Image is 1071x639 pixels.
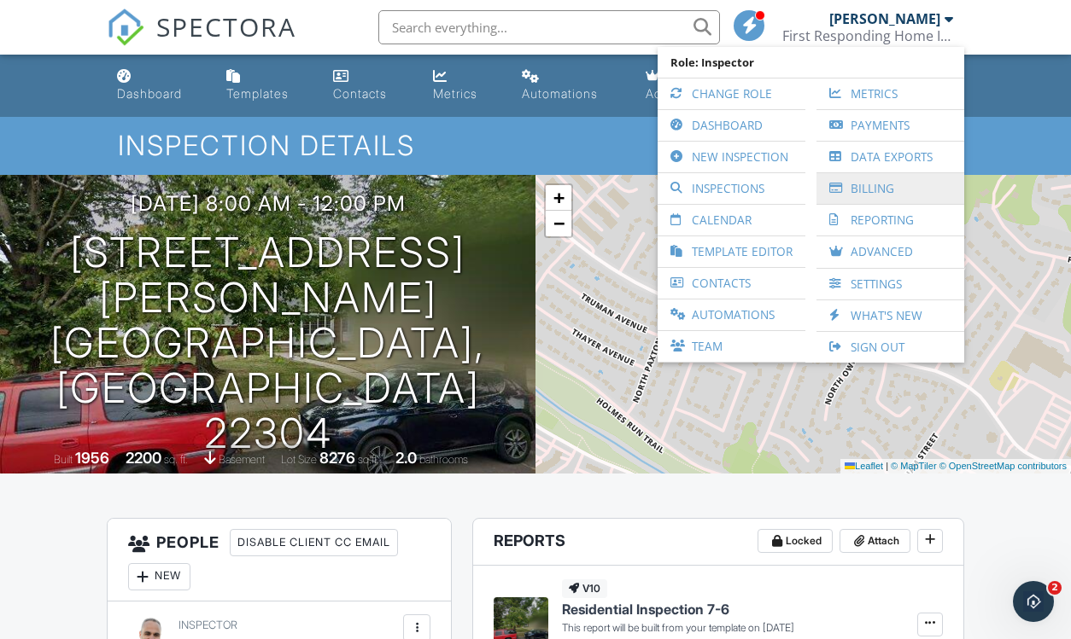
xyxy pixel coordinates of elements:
a: Automations [666,299,797,330]
a: Contacts [666,268,797,299]
a: Billing [825,173,956,204]
span: basement [219,453,265,466]
span: Lot Size [281,453,317,466]
span: SPECTORA [156,9,296,44]
a: © MapTiler [891,461,937,471]
a: Contacts [326,61,413,110]
span: Inspector [178,619,237,631]
img: The Best Home Inspection Software - Spectora [107,9,144,46]
div: 2.0 [395,449,417,467]
span: | [886,461,888,471]
a: What's New [825,300,956,331]
span: sq. ft. [164,453,188,466]
div: 2200 [126,449,161,467]
a: Advanced [825,236,956,268]
iframe: Intercom live chat [1013,581,1054,622]
a: Leaflet [845,461,883,471]
div: First Responding Home Inspections [782,27,953,44]
a: Automations (Basic) [515,61,625,110]
div: 8276 [319,449,355,467]
input: Search everything... [378,10,720,44]
h1: [STREET_ADDRESS][PERSON_NAME] [GEOGRAPHIC_DATA], [GEOGRAPHIC_DATA] 22304 [27,230,508,456]
div: Templates [226,86,289,101]
div: Dashboard [117,86,182,101]
a: © OpenStreetMap contributors [939,461,1067,471]
a: Metrics [426,61,501,110]
div: Disable Client CC Email [230,529,398,556]
a: Sign Out [825,332,956,363]
a: SPECTORA [107,23,296,59]
h1: Inspection Details [118,131,953,160]
a: New Inspection [666,142,797,172]
a: Dashboard [110,61,206,110]
span: Role: Inspector [666,47,956,78]
a: Template Editor [666,236,797,267]
a: Change Role [666,78,797,109]
a: Settings [825,269,956,299]
a: Calendar [666,205,797,235]
a: Metrics [825,78,956,109]
div: [PERSON_NAME] [829,10,940,27]
a: Inspections [666,173,797,204]
h3: People [108,519,451,601]
h3: [DATE] 8:00 am - 12:00 pm [131,192,406,215]
div: Advanced [646,86,705,101]
div: 1956 [75,449,109,467]
span: − [553,212,565,234]
span: bathrooms [419,453,468,466]
a: Templates [219,61,313,110]
span: 2 [1048,581,1062,595]
div: Automations [522,86,598,101]
a: Advanced [639,61,731,110]
a: Team [666,331,797,362]
a: Data Exports [825,142,956,172]
span: sq.ft. [358,453,379,466]
span: + [553,187,565,208]
div: Contacts [333,86,387,101]
span: Built [54,453,73,466]
div: Metrics [433,86,477,101]
a: Reporting [825,205,956,235]
a: Zoom out [546,211,571,236]
a: Dashboard [666,110,797,141]
a: Zoom in [546,185,571,211]
a: Payments [825,110,956,141]
div: New [128,563,190,590]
